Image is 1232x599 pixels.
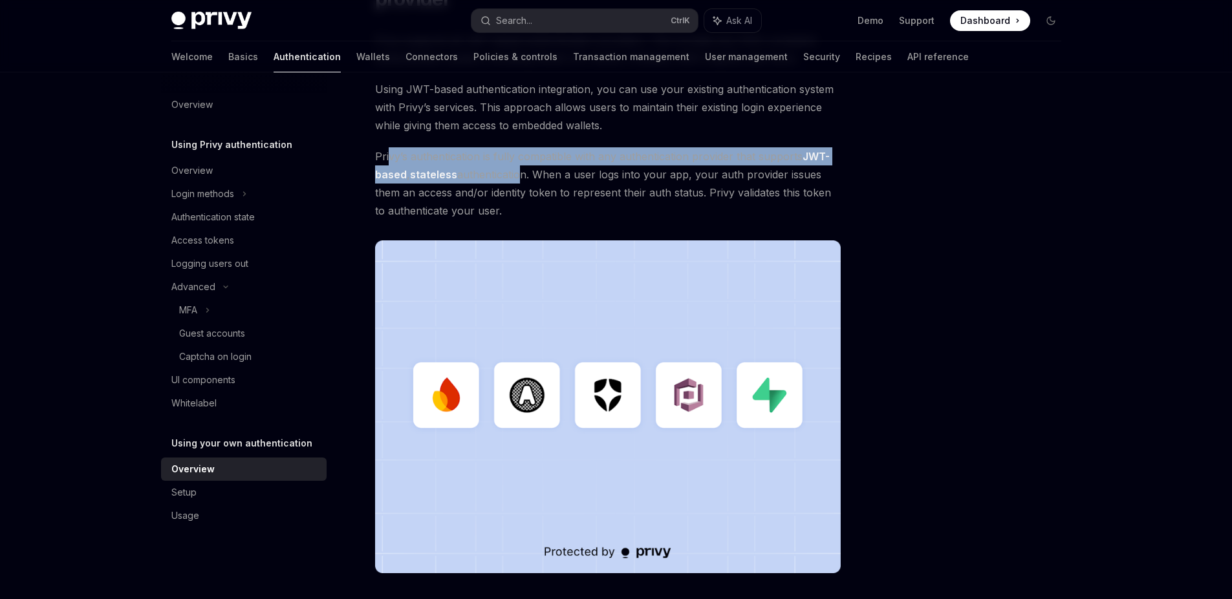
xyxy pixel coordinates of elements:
div: Advanced [171,279,215,295]
a: Captcha on login [161,345,327,368]
a: Support [899,14,935,27]
div: Overview [171,461,215,477]
a: Whitelabel [161,392,327,415]
div: Whitelabel [171,395,217,411]
div: Access tokens [171,233,234,248]
a: Policies & controls [473,41,557,72]
button: Search...CtrlK [471,9,698,32]
a: Overview [161,93,327,116]
div: Usage [171,508,199,523]
div: Login methods [171,186,234,202]
div: Setup [171,485,197,500]
a: Authentication [274,41,341,72]
a: User management [705,41,788,72]
a: Demo [858,14,883,27]
a: Overview [161,159,327,182]
a: Connectors [405,41,458,72]
a: Setup [161,481,327,504]
img: dark logo [171,12,252,30]
button: Ask AI [704,9,761,32]
a: Overview [161,457,327,481]
a: Security [803,41,840,72]
div: Captcha on login [179,349,252,364]
div: Overview [171,97,213,112]
a: Authentication state [161,205,327,229]
a: Usage [161,504,327,527]
div: UI components [171,372,235,388]
a: Recipes [856,41,892,72]
button: Toggle dark mode [1041,10,1061,31]
a: Transaction management [573,41,689,72]
a: stateless [410,168,457,182]
h5: Using your own authentication [171,436,312,451]
img: JWT-based auth splash [375,240,841,573]
h5: Using Privy authentication [171,137,292,152]
a: Dashboard [950,10,1030,31]
a: UI components [161,368,327,392]
a: Wallets [356,41,390,72]
a: API reference [907,41,969,72]
div: Search... [496,13,532,28]
div: MFA [179,302,197,318]
span: Ctrl K [671,16,690,26]
div: Overview [171,163,213,178]
a: Welcome [171,41,213,72]
span: Using JWT-based authentication integration, you can use your existing authentication system with ... [375,80,841,134]
a: Guest accounts [161,322,327,345]
a: Access tokens [161,229,327,252]
a: Basics [228,41,258,72]
span: Dashboard [960,14,1010,27]
div: Authentication state [171,209,255,225]
a: Logging users out [161,252,327,275]
div: Logging users out [171,256,248,271]
div: Guest accounts [179,326,245,341]
span: Ask AI [726,14,752,27]
span: Privy’s authentication is fully compatible with any authentication provider that supports , authe... [375,147,841,220]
